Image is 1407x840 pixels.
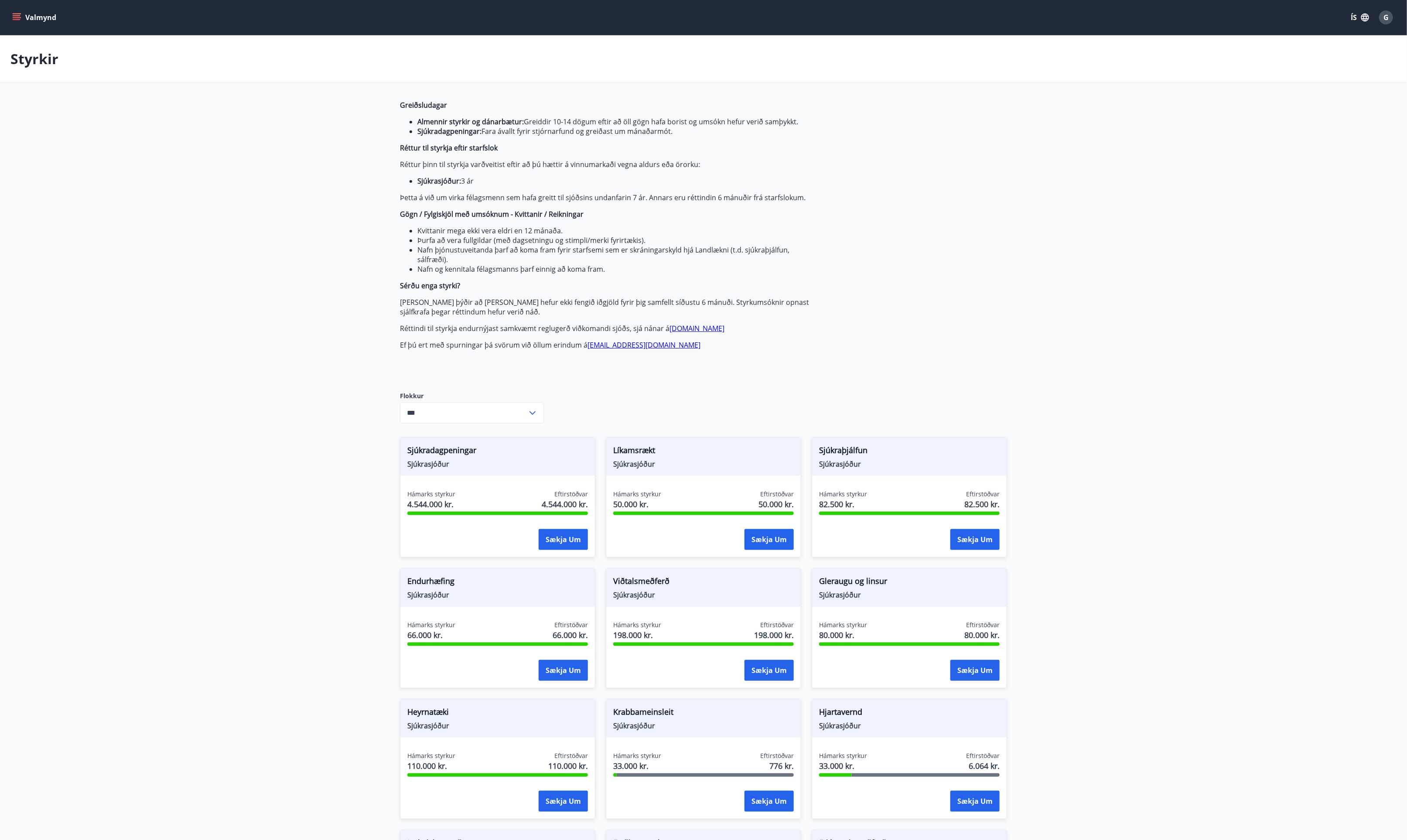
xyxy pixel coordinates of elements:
[819,760,867,772] span: 33.000 kr.
[407,459,588,469] span: Sjúkrasjóður
[744,660,794,681] button: Sækja um
[417,236,812,245] li: Þurfa að vera fullgildar (með dagsetningu og stimpli/merki fyrirtækis).
[819,590,1000,600] span: Sjúkrasjóður
[400,143,498,153] strong: Réttur til styrkja eftir starfslok
[417,117,524,126] strong: Almennir styrkir og dánarbætur:
[417,176,461,186] strong: Sjúkrasjóður:
[554,490,588,499] span: Eftirstöðvar
[1376,7,1397,28] button: G
[613,444,794,459] span: Líkamsrækt
[407,721,588,731] span: Sjúkrasjóður
[613,499,661,510] span: 50.000 kr.
[758,499,794,510] span: 50.000 kr.
[400,209,584,219] strong: Gögn / Fylgiskjöl með umsóknum - Kvittanir / Reikningar
[407,575,588,590] span: Endurhæfing
[554,621,588,629] span: Eftirstöðvar
[542,499,588,510] span: 4.544.000 kr.
[754,629,794,641] span: 198.000 kr.
[964,499,1000,510] span: 82.500 kr.
[400,100,447,110] strong: Greiðsludagar
[400,324,812,333] p: Réttindi til styrkja endurnýjast samkvæmt reglugerð viðkomandi sjóðs, sjá nánar á
[407,706,588,721] span: Heyrnatæki
[417,245,812,264] li: Nafn þjónustuveitanda þarf að koma fram fyrir starfsemi sem er skráningarskyld hjá Landlækni (t.d...
[400,281,460,290] strong: Sérðu enga styrki?
[613,590,794,600] span: Sjúkrasjóður
[400,193,812,202] p: Þetta á við um virka félagsmenn sem hafa greitt til sjóðsins undanfarin 7 ár. Annars eru réttindi...
[760,490,794,499] span: Eftirstöðvar
[548,760,588,772] span: 110.000 kr.
[417,126,482,136] strong: Sjúkradagpeningar:
[819,444,1000,459] span: Sjúkraþjálfun
[10,49,58,68] p: Styrkir
[819,575,1000,590] span: Gleraugu og linsur
[417,176,812,186] li: 3 ár
[819,621,867,629] span: Hámarks styrkur
[407,499,455,510] span: 4.544.000 kr.
[400,340,812,350] p: Ef þú ert með spurningar þá svörum við öllum erindum á
[819,706,1000,721] span: Hjartavernd
[407,590,588,600] span: Sjúkrasjóður
[760,751,794,760] span: Eftirstöðvar
[819,629,867,641] span: 80.000 kr.
[539,791,588,812] button: Sækja um
[539,529,588,550] button: Sækja um
[760,621,794,629] span: Eftirstöðvar
[744,791,794,812] button: Sækja um
[819,459,1000,469] span: Sjúkrasjóður
[613,629,661,641] span: 198.000 kr.
[950,791,1000,812] button: Sækja um
[539,660,588,681] button: Sækja um
[407,760,455,772] span: 110.000 kr.
[417,226,812,236] li: Kvittanir mega ekki vera eldri en 12 mánaða.
[1346,10,1374,25] button: ÍS
[669,324,724,333] a: [DOMAIN_NAME]
[587,340,700,350] a: [EMAIL_ADDRESS][DOMAIN_NAME]
[400,160,812,169] p: Réttur þinn til styrkja varðveitist eftir að þú hættir á vinnumarkaði vegna aldurs eða örorku:
[819,499,867,510] span: 82.500 kr.
[553,629,588,641] span: 66.000 kr.
[744,529,794,550] button: Sækja um
[613,706,794,721] span: Krabbameinsleit
[417,126,812,136] li: Fara ávallt fyrir stjórnarfund og greiðast um mánaðarmót.
[969,760,1000,772] span: 6.064 kr.
[613,490,661,499] span: Hámarks styrkur
[10,10,60,25] button: menu
[417,264,812,274] li: Nafn og kennitala félagsmanns þarf einnig að koma fram.
[407,490,455,499] span: Hámarks styrkur
[819,721,1000,731] span: Sjúkrasjóður
[613,459,794,469] span: Sjúkrasjóður
[819,751,867,760] span: Hámarks styrkur
[1383,13,1389,22] span: G
[819,490,867,499] span: Hámarks styrkur
[966,751,1000,760] span: Eftirstöðvar
[554,751,588,760] span: Eftirstöðvar
[417,117,812,126] li: Greiddir 10-14 dögum eftir að öll gögn hafa borist og umsókn hefur verið samþykkt.
[966,490,1000,499] span: Eftirstöðvar
[950,529,1000,550] button: Sækja um
[950,660,1000,681] button: Sækja um
[966,621,1000,629] span: Eftirstöðvar
[613,621,661,629] span: Hámarks styrkur
[613,751,661,760] span: Hámarks styrkur
[769,760,794,772] span: 776 kr.
[613,721,794,731] span: Sjúkrasjóður
[407,621,455,629] span: Hámarks styrkur
[400,297,812,317] p: [PERSON_NAME] þýðir að [PERSON_NAME] hefur ekki fengið iðgjöld fyrir þig samfellt síðustu 6 mánuð...
[407,629,455,641] span: 66.000 kr.
[613,575,794,590] span: Viðtalsmeðferð
[407,444,588,459] span: Sjúkradagpeningar
[964,629,1000,641] span: 80.000 kr.
[407,751,455,760] span: Hámarks styrkur
[613,760,661,772] span: 33.000 kr.
[400,392,544,400] label: Flokkur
